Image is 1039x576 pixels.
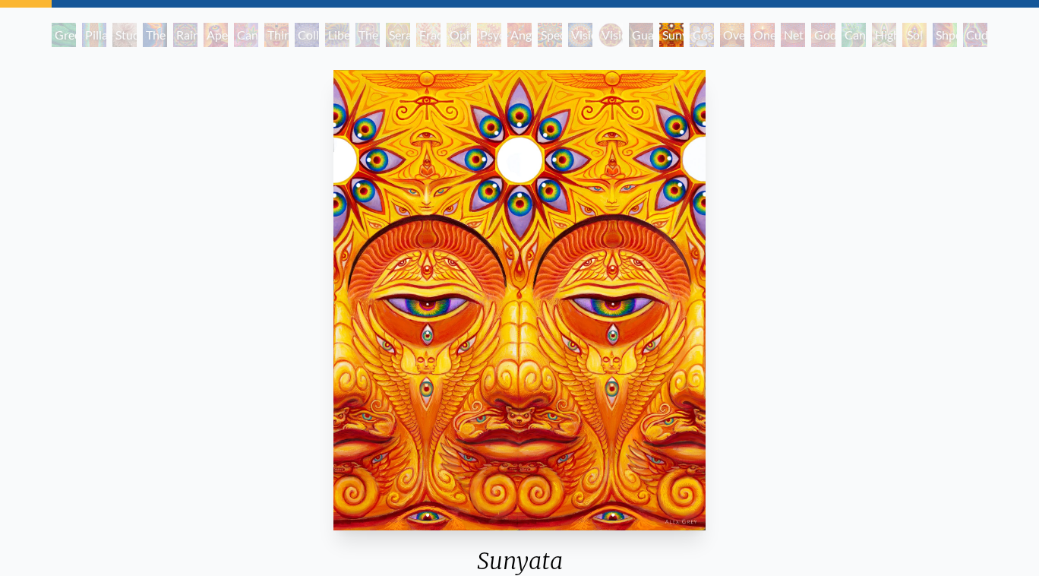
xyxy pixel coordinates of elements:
div: Shpongled [933,23,957,47]
div: Liberation Through Seeing [325,23,349,47]
div: Collective Vision [295,23,319,47]
div: Cosmic Elf [690,23,714,47]
div: One [750,23,775,47]
div: Guardian of Infinite Vision [629,23,653,47]
div: Third Eye Tears of Joy [264,23,289,47]
div: Ophanic Eyelash [447,23,471,47]
div: Cuddle [963,23,987,47]
div: The Seer [355,23,380,47]
div: Seraphic Transport Docking on the Third Eye [386,23,410,47]
div: Spectral Lotus [538,23,562,47]
div: Oversoul [720,23,744,47]
div: Pillar of Awareness [82,23,106,47]
div: Psychomicrograph of a Fractal Paisley Cherub Feather Tip [477,23,501,47]
div: Angel Skin [507,23,532,47]
div: Green Hand [52,23,76,47]
div: Cannabis Sutra [234,23,258,47]
img: Sunyata-2010-Alex-Grey-watermarked.jpeg [333,70,706,530]
div: Rainbow Eye Ripple [173,23,197,47]
div: Higher Vision [872,23,896,47]
div: Fractal Eyes [416,23,441,47]
div: Cannafist [842,23,866,47]
div: Godself [811,23,835,47]
div: Study for the Great Turn [112,23,137,47]
div: The Torch [143,23,167,47]
div: Sunyata [659,23,684,47]
div: Aperture [204,23,228,47]
div: Vision Crystal Tondo [598,23,623,47]
div: Sol Invictus [902,23,927,47]
div: Net of Being [781,23,805,47]
div: Vision Crystal [568,23,592,47]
